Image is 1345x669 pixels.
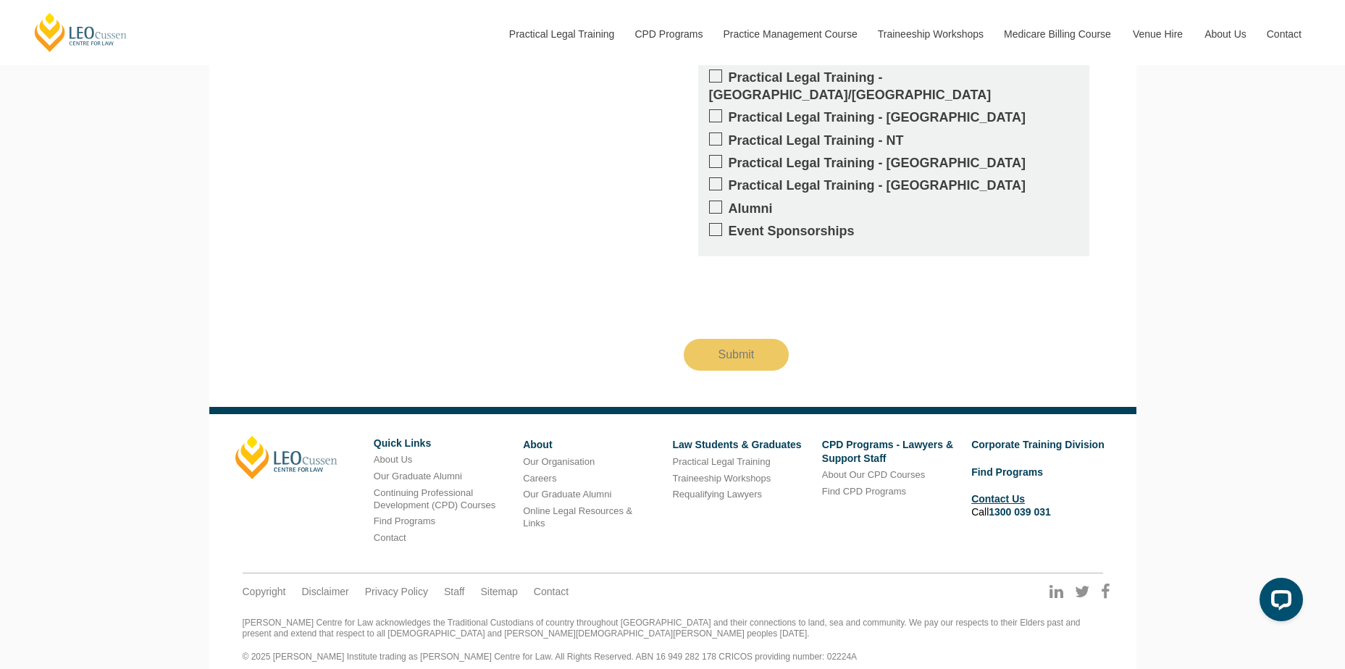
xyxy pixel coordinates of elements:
[709,201,1078,217] label: Alumni
[523,489,611,500] a: Our Graduate Alumni
[243,585,286,598] a: Copyright
[1122,3,1194,65] a: Venue Hire
[822,439,953,463] a: CPD Programs - Lawyers & Support Staff
[672,473,771,484] a: Traineeship Workshops
[374,487,495,510] a: Continuing Professional Development (CPD) Courses
[534,585,569,598] a: Contact
[1256,3,1312,65] a: Contact
[713,3,867,65] a: Practice Management Course
[993,3,1122,65] a: Medicare Billing Course
[374,471,462,481] a: Our Graduate Alumni
[523,505,632,529] a: Online Legal Resources & Links
[624,3,712,65] a: CPD Programs
[709,132,1078,149] label: Practical Legal Training - NT
[672,456,770,467] a: Practical Legal Training
[444,585,465,598] a: Staff
[523,473,556,484] a: Careers
[709,70,1078,104] label: Practical Legal Training - [GEOGRAPHIC_DATA]/[GEOGRAPHIC_DATA]
[672,489,762,500] a: Requalifying Lawyers
[822,469,925,480] a: About Our CPD Courses
[33,12,129,53] a: [PERSON_NAME] Centre for Law
[374,454,412,465] a: About Us
[374,516,435,526] a: Find Programs
[1194,3,1256,65] a: About Us
[822,486,906,497] a: Find CPD Programs
[709,223,1078,240] label: Event Sponsorships
[1248,572,1309,633] iframe: LiveChat chat widget
[374,438,512,449] h6: Quick Links
[971,466,1043,478] a: Find Programs
[971,439,1105,450] a: Corporate Training Division
[523,456,595,467] a: Our Organisation
[243,618,1103,662] div: [PERSON_NAME] Centre for Law acknowledges the Traditional Custodians of country throughout [GEOGR...
[301,585,348,598] a: Disclaimer
[867,3,993,65] a: Traineeship Workshops
[235,436,338,479] a: [PERSON_NAME]
[971,493,1025,505] a: Contact Us
[971,490,1110,521] li: Call
[684,339,789,371] input: Submit
[498,3,624,65] a: Practical Legal Training
[684,268,904,324] iframe: reCAPTCHA
[365,585,428,598] a: Privacy Policy
[709,155,1078,172] label: Practical Legal Training - [GEOGRAPHIC_DATA]
[374,532,406,543] a: Contact
[672,439,801,450] a: Law Students & Graduates
[989,506,1051,518] a: 1300 039 031
[523,439,552,450] a: About
[480,585,517,598] a: Sitemap
[709,177,1078,194] label: Practical Legal Training - [GEOGRAPHIC_DATA]
[709,109,1078,126] label: Practical Legal Training - [GEOGRAPHIC_DATA]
